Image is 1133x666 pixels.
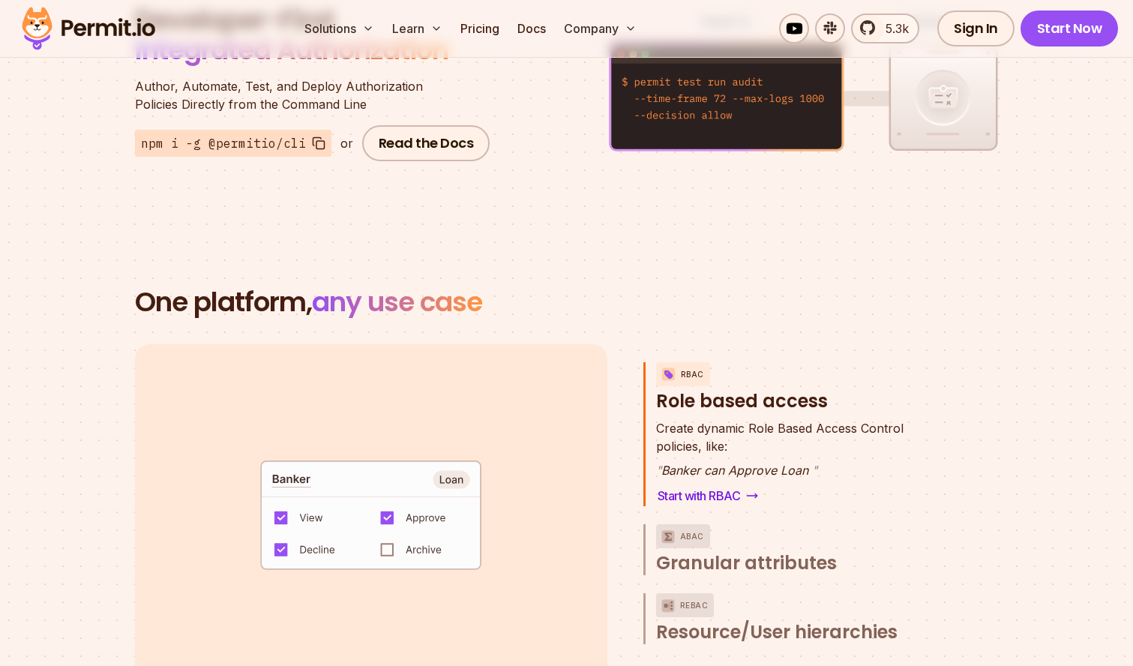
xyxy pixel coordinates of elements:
span: Author, Automate, Test, and Deploy Authorization [135,77,495,95]
span: Create dynamic Role Based Access Control [656,419,904,437]
button: ABACGranular attributes [656,524,936,575]
span: Resource/User hierarchies [656,620,898,644]
a: Sign In [937,10,1015,46]
h2: One platform, [135,287,999,317]
p: ReBAC [680,593,709,617]
a: Start with RBAC [656,485,760,506]
span: npm i -g @permitio/cli [141,134,306,152]
img: Permit logo [15,3,162,54]
span: any use case [312,283,482,321]
span: " [656,463,661,478]
p: Policies Directly from the Command Line [135,77,495,113]
a: Pricing [454,13,505,43]
p: ABAC [680,524,704,548]
a: Start Now [1021,10,1119,46]
button: Learn [386,13,448,43]
p: policies, like: [656,419,904,455]
div: RBACRole based access [656,419,936,506]
span: 5.3k [877,19,909,37]
p: Banker can Approve Loan [656,461,904,479]
a: Docs [511,13,552,43]
button: Company [558,13,643,43]
button: npm i -g @permitio/cli [135,130,331,157]
div: or [340,134,353,152]
span: " [812,463,817,478]
a: 5.3k [851,13,919,43]
button: ReBACResource/User hierarchies [656,593,936,644]
button: Solutions [298,13,380,43]
a: Read the Docs [362,125,490,161]
span: Granular attributes [656,551,837,575]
